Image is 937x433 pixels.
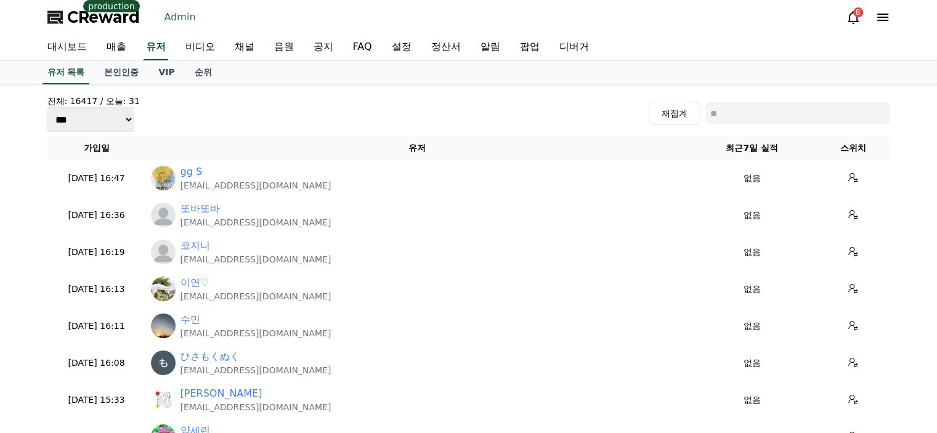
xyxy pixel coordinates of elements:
[94,61,148,84] a: 본인인증
[181,275,209,290] a: 이연♡
[47,7,140,27] a: CReward
[151,240,176,264] img: profile_blank.webp
[52,246,141,259] p: [DATE] 16:19
[382,34,421,60] a: 설정
[181,364,331,376] p: [EMAIL_ADDRESS][DOMAIN_NAME]
[693,394,811,407] p: 없음
[264,34,304,60] a: 음원
[688,137,816,160] th: 최근7일 실적
[510,34,550,60] a: 팝업
[181,401,331,413] p: [EMAIL_ADDRESS][DOMAIN_NAME]
[181,164,203,179] a: gg S
[52,172,141,185] p: [DATE] 16:47
[693,357,811,370] p: 없음
[67,7,140,27] span: CReward
[31,364,53,374] span: Home
[185,61,222,84] a: 순위
[81,346,159,376] a: Messages
[38,34,97,60] a: 대시보드
[181,253,331,265] p: [EMAIL_ADDRESS][DOMAIN_NAME]
[816,137,890,160] th: 스위치
[160,7,201,27] a: Admin
[181,312,200,327] a: 수민
[846,10,861,25] a: 8
[151,277,176,301] img: http://k.kakaocdn.net/dn/bhEmKh/btsOlZsl9n3/nXq8mfQKuCzM0HFdkeXek1/img_640x640.jpg
[151,314,176,338] img: http://k.kakaocdn.net/dn/dbQq1q/btsPUCPdva4/rn7r4BnqjJnXnyjBhFbik1/img_640x640.jpg
[225,34,264,60] a: 채널
[52,209,141,222] p: [DATE] 16:36
[181,201,220,216] a: 또바또바
[693,283,811,296] p: 없음
[343,34,382,60] a: FAQ
[151,387,176,412] img: https://lh3.googleusercontent.com/a/ACg8ocKsgr8tVyL_dmmS9tVYVTMlbvKsAXwh9sn72m41kN1-NMzINg4v=s96-c
[181,290,331,302] p: [EMAIL_ADDRESS][DOMAIN_NAME]
[52,357,141,370] p: [DATE] 16:08
[151,166,176,190] img: https://lh3.googleusercontent.com/a/ACg8ocJMvXZgJh33yrrgDzcvwYQHto7T-j9xI8IN5Qb0_VyXCiq36MY=s96-c
[52,394,141,407] p: [DATE] 15:33
[151,203,176,227] img: profile_blank.webp
[4,346,81,376] a: Home
[693,246,811,259] p: 없음
[181,327,331,339] p: [EMAIL_ADDRESS][DOMAIN_NAME]
[304,34,343,60] a: 공지
[421,34,471,60] a: 정산서
[148,61,184,84] a: VIP
[693,209,811,222] p: 없음
[181,179,331,192] p: [EMAIL_ADDRESS][DOMAIN_NAME]
[151,350,176,375] img: https://lh3.googleusercontent.com/a/ACg8ocIAV8kQeYB-On9O10zGh7i_WAMU_22WH2lISOJ02vvD_YndfA=s96-c
[181,216,331,229] p: [EMAIL_ADDRESS][DOMAIN_NAME]
[693,172,811,185] p: 없음
[181,386,262,401] a: [PERSON_NAME]
[52,320,141,333] p: [DATE] 16:11
[52,283,141,296] p: [DATE] 16:13
[181,238,210,253] a: 코지니
[47,95,140,107] h4: 전체: 16417 / 오늘: 31
[550,34,599,60] a: 디버거
[159,346,237,376] a: Settings
[47,137,146,160] th: 가입일
[181,349,240,364] a: ひさもくぬく
[182,364,213,374] span: Settings
[146,137,688,160] th: 유저
[649,102,700,125] button: 재집계
[102,365,139,374] span: Messages
[853,7,863,17] div: 8
[471,34,510,60] a: 알림
[43,61,90,84] a: 유저 목록
[176,34,225,60] a: 비디오
[693,320,811,333] p: 없음
[144,34,168,60] a: 유저
[97,34,136,60] a: 매출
